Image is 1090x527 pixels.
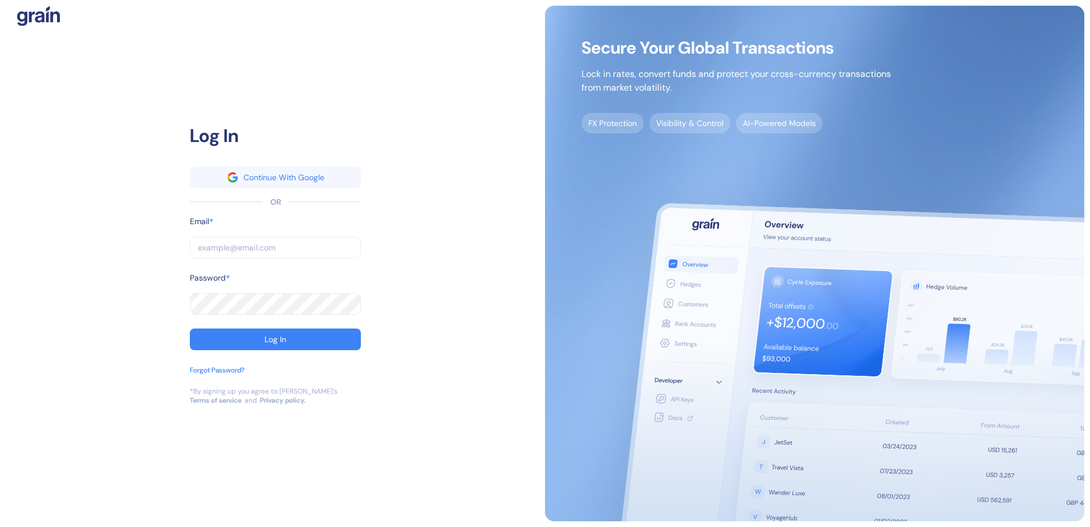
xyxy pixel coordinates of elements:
div: Log In [265,335,286,343]
div: Continue With Google [243,173,324,181]
img: signup-main-image [545,6,1084,521]
span: AI-Powered Models [736,113,823,133]
img: logo [17,6,60,26]
button: googleContinue With Google [190,167,361,188]
button: Log In [190,329,361,350]
label: Email [190,216,209,228]
span: Visibility & Control [649,113,730,133]
a: Terms of service [190,396,242,405]
p: Lock in rates, convert funds and protect your cross-currency transactions from market volatility. [581,67,891,95]
input: example@email.com [190,237,361,258]
a: Privacy policy. [260,396,306,405]
span: FX Protection [581,113,644,133]
div: and [245,396,257,405]
div: Forgot Password? [190,365,245,375]
label: Password [190,272,226,284]
div: *By signing up you agree to [PERSON_NAME]’s [190,387,337,396]
div: OR [270,196,281,208]
div: Log In [190,122,361,149]
button: Forgot Password? [190,365,245,387]
img: google [227,172,238,183]
span: Secure Your Global Transactions [581,42,891,54]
